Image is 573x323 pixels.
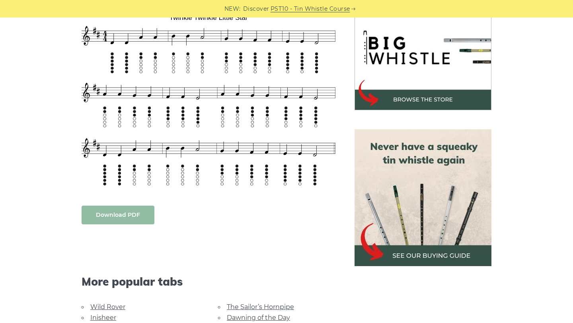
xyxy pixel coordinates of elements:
[355,129,491,266] img: tin whistle buying guide
[224,4,241,14] span: NEW:
[243,4,269,14] span: Discover
[90,314,116,321] a: Inisheer
[271,4,350,14] a: PST10 - Tin Whistle Course
[227,303,294,311] a: The Sailor’s Hornpipe
[82,206,154,224] a: Download PDF
[82,275,335,288] span: More popular tabs
[82,8,335,189] img: Twinkle Twinkle Little Star Tin Whistle Tab & Sheet Music
[227,314,290,321] a: Dawning of the Day
[90,303,125,311] a: Wild Rover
